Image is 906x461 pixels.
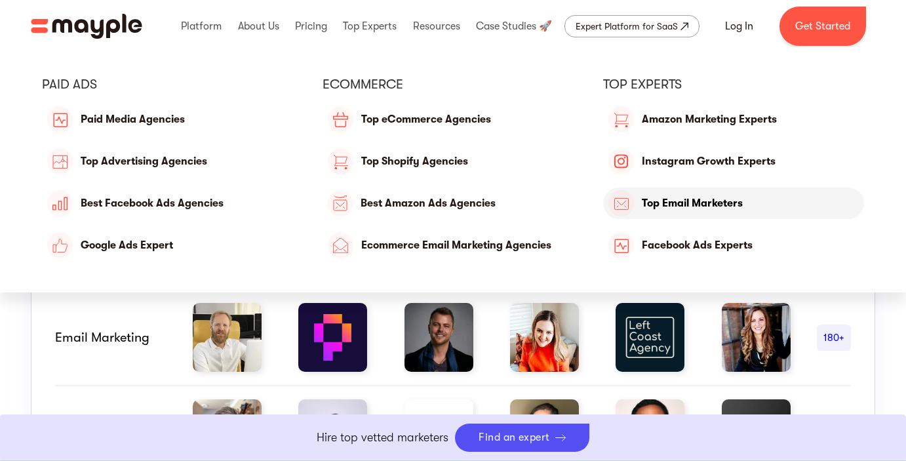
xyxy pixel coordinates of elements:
div: email marketing [55,330,167,346]
div: Resources [410,5,463,47]
iframe: Chat Widget [840,398,906,461]
a: Log In [709,10,769,42]
img: Mayple logo [31,14,142,39]
div: Top Experts [340,5,400,47]
div: 180+ [817,330,851,346]
div: Top Experts [603,76,864,93]
div: Expert Platform for SaaS [576,18,678,34]
div: Pricing [292,5,330,47]
div: PAID ADS [42,76,303,93]
a: Expert Platform for SaaS [564,15,699,37]
div: Platform [178,5,225,47]
a: home [31,14,142,39]
a: Get Started [779,7,866,46]
div: eCommerce [323,76,583,93]
div: About Us [235,5,283,47]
